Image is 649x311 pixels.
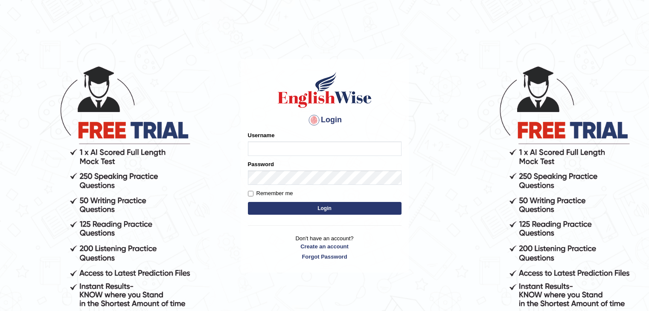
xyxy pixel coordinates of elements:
label: Remember me [248,189,293,198]
p: Don't have an account? [248,234,402,261]
label: Username [248,131,275,139]
img: Logo of English Wise sign in for intelligent practice with AI [276,71,373,109]
a: Forgot Password [248,253,402,261]
label: Password [248,160,274,168]
a: Create an account [248,242,402,251]
button: Login [248,202,402,215]
h4: Login [248,113,402,127]
input: Remember me [248,191,253,196]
